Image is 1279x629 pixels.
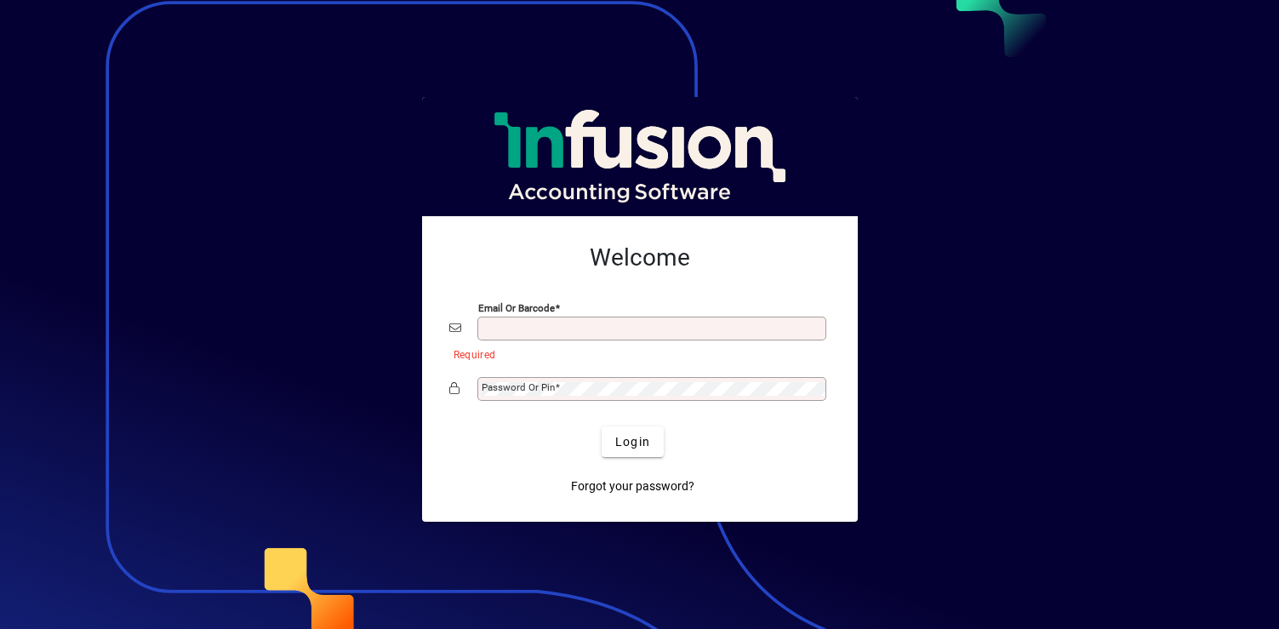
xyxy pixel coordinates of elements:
[564,471,701,501] a: Forgot your password?
[454,345,817,363] mat-error: Required
[478,302,555,314] mat-label: Email or Barcode
[615,433,650,451] span: Login
[571,477,694,495] span: Forgot your password?
[482,381,555,393] mat-label: Password or Pin
[602,426,664,457] button: Login
[449,243,831,272] h2: Welcome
